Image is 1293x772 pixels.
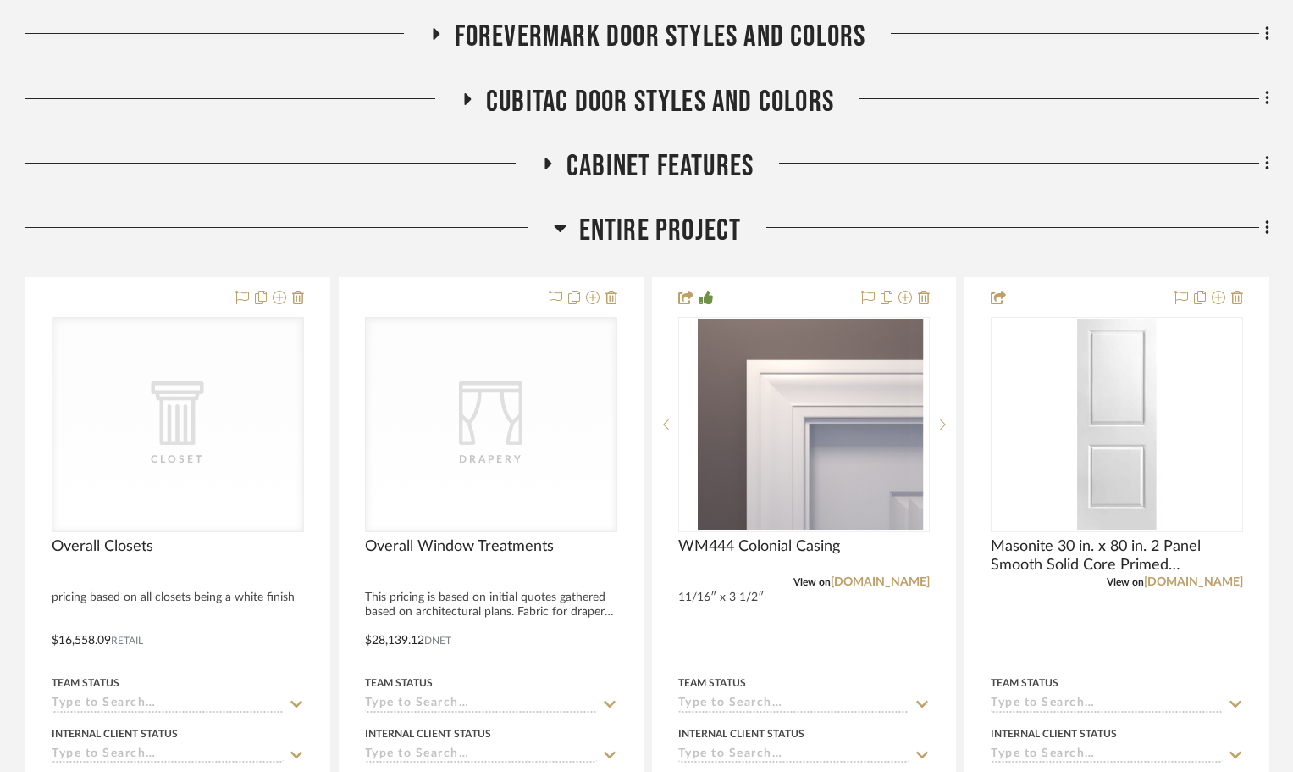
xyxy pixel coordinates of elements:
div: Team Status [678,675,746,691]
div: Closet [93,451,262,468]
span: View on [1107,577,1144,587]
a: [DOMAIN_NAME] [1144,576,1243,588]
span: Masonite 30 in. x 80 in. 2 Panel Smooth Solid Core Primed Composite Interior Door Slab [991,537,1243,575]
div: Internal Client Status [365,726,491,741]
a: [DOMAIN_NAME] [831,576,930,588]
input: Type to Search… [991,697,1223,713]
div: Drapery [406,451,576,468]
img: WM444 Colonial Casing [698,319,909,530]
span: Cabinet Features [566,148,754,185]
span: Overall Closets [52,537,153,556]
span: CUBITAC DOOR STYLES AND COLORS [486,84,834,120]
span: WM444 Colonial Casing [678,537,840,556]
input: Type to Search… [52,697,284,713]
div: Internal Client Status [52,726,178,741]
div: Team Status [365,675,433,691]
input: Type to Search… [365,697,597,713]
input: Type to Search… [678,747,910,764]
div: Internal Client Status [991,726,1117,741]
span: Overall Window Treatments [365,537,554,556]
div: Internal Client Status [678,726,804,741]
input: Type to Search… [52,747,284,764]
div: Team Status [52,675,119,691]
div: Team Status [991,675,1058,691]
span: FOREVERMARK DOOR STYLES AND COLORS [455,19,866,55]
input: Type to Search… [991,747,1223,764]
span: View on [793,577,831,587]
img: Masonite 30 in. x 80 in. 2 Panel Smooth Solid Core Primed Composite Interior Door Slab [1011,319,1223,530]
input: Type to Search… [365,747,597,764]
span: Entire Project [579,213,742,249]
input: Type to Search… [678,697,910,713]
